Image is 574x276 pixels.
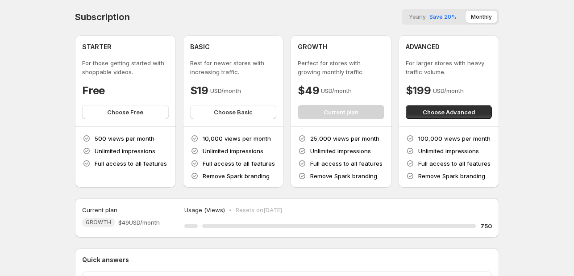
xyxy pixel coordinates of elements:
p: USD/month [210,86,241,95]
h4: Subscription [75,12,130,22]
p: For larger stores with heavy traffic volume. [406,59,492,76]
h5: 750 [480,222,492,230]
h4: $49 [298,84,319,98]
p: 100,000 views per month [418,134,491,143]
p: 25,000 views per month [310,134,379,143]
h4: $199 [406,84,431,98]
p: 10,000 views per month [203,134,271,143]
h4: STARTER [82,42,112,51]
span: $49 USD/month [118,218,160,227]
span: Yearly [409,13,426,20]
p: Remove Spark branding [418,171,485,180]
button: Choose Advanced [406,105,492,119]
h4: GROWTH [298,42,328,51]
h4: BASIC [190,42,210,51]
p: Full access to all features [95,159,167,168]
p: Unlimited impressions [203,146,263,155]
h4: Free [82,84,105,98]
p: Full access to all features [418,159,491,168]
span: Save 20% [429,13,457,20]
button: Choose Free [82,105,169,119]
p: Full access to all features [310,159,383,168]
p: Remove Spark branding [203,171,270,180]
p: • [229,205,232,214]
span: Choose Basic [214,108,253,117]
p: USD/month [433,86,464,95]
p: Unlimited impressions [310,146,371,155]
span: GROWTH [86,219,111,226]
p: Quick answers [82,255,492,264]
h5: Current plan [82,205,117,214]
h4: $19 [190,84,208,98]
p: 500 views per month [95,134,154,143]
h4: ADVANCED [406,42,440,51]
span: Choose Free [107,108,143,117]
p: Best for newer stores with increasing traffic. [190,59,277,76]
p: Unlimited impressions [95,146,155,155]
p: Perfect for stores with growing monthly traffic. [298,59,384,76]
p: Resets on [DATE] [236,205,282,214]
p: Unlimited impressions [418,146,479,155]
p: USD/month [321,86,352,95]
p: Full access to all features [203,159,275,168]
p: Remove Spark branding [310,171,377,180]
p: For those getting started with shoppable videos. [82,59,169,76]
p: Usage (Views) [184,205,225,214]
span: Choose Advanced [423,108,475,117]
button: Choose Basic [190,105,277,119]
button: Monthly [466,11,497,23]
button: YearlySave 20% [403,11,462,23]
